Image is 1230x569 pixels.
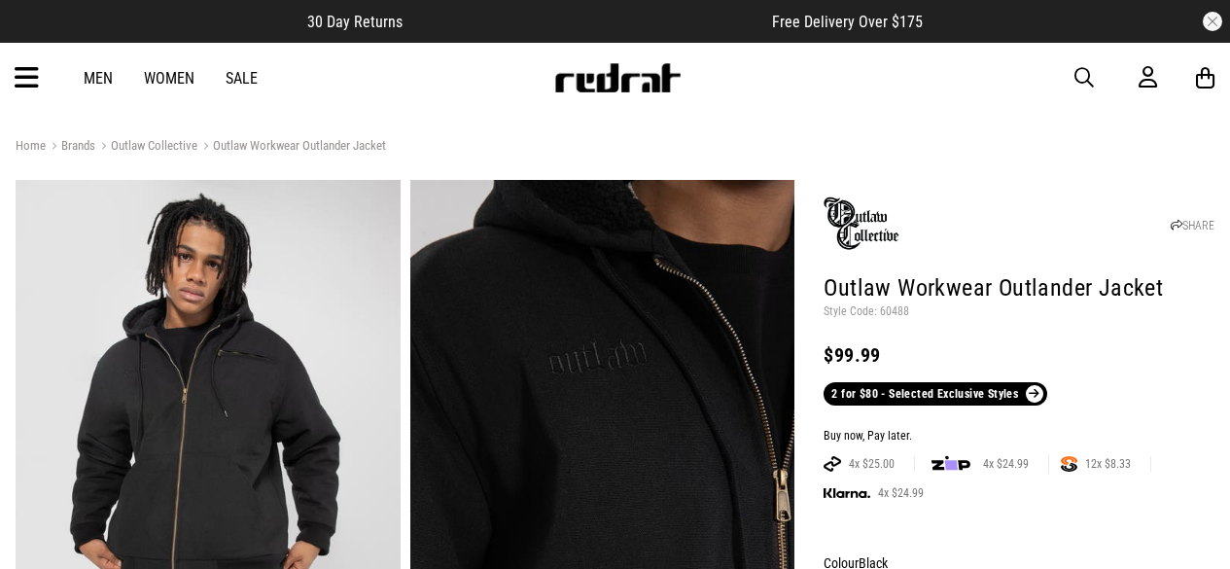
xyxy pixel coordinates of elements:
[226,69,258,88] a: Sale
[824,456,841,472] img: AFTERPAY
[975,456,1037,472] span: 4x $24.99
[824,382,1046,406] a: 2 for $80 - Selected Exclusive Styles
[1077,456,1139,472] span: 12x $8.33
[870,485,931,501] span: 4x $24.99
[197,138,386,157] a: Outlaw Workwear Outlander Jacket
[824,488,870,499] img: KLARNA
[824,304,1214,320] p: Style Code: 60488
[1061,456,1077,472] img: SPLITPAY
[553,63,682,92] img: Redrat logo
[46,138,95,157] a: Brands
[841,456,902,472] span: 4x $25.00
[824,429,1214,445] div: Buy now, Pay later.
[441,12,733,31] iframe: Customer reviews powered by Trustpilot
[307,13,403,31] span: 30 Day Returns
[16,138,46,153] a: Home
[1171,219,1214,232] a: SHARE
[144,69,194,88] a: Women
[931,454,970,474] img: zip
[772,13,923,31] span: Free Delivery Over $175
[824,196,901,251] img: Outlaw Collective
[824,343,1214,367] div: $99.99
[84,69,113,88] a: Men
[95,138,197,157] a: Outlaw Collective
[824,273,1214,304] h1: Outlaw Workwear Outlander Jacket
